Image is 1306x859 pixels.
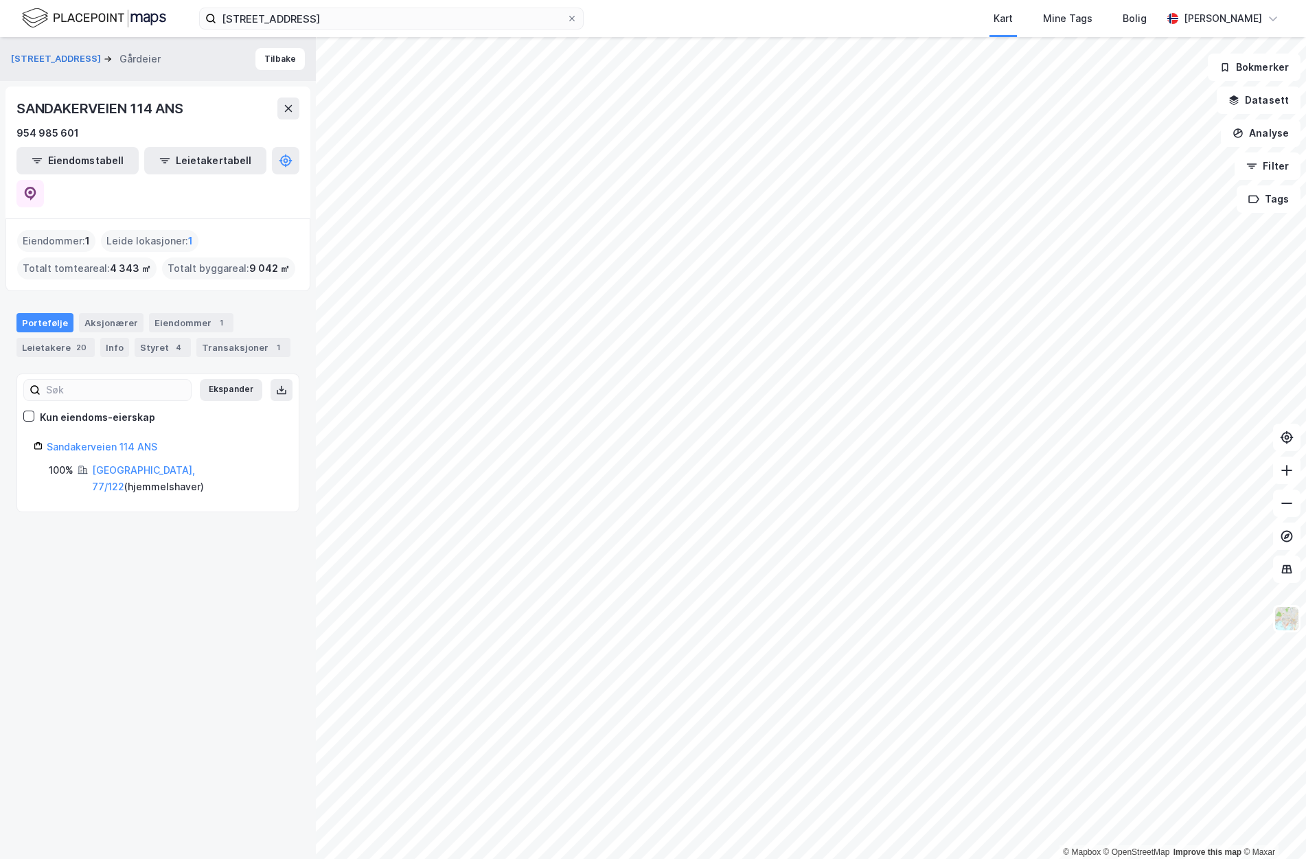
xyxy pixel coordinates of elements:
[1173,847,1241,857] a: Improve this map
[162,257,295,279] div: Totalt byggareal :
[271,341,285,354] div: 1
[1184,10,1262,27] div: [PERSON_NAME]
[1217,87,1301,114] button: Datasett
[196,338,290,357] div: Transaksjoner
[1063,847,1101,857] a: Mapbox
[100,338,129,357] div: Info
[16,98,186,119] div: SANDAKERVEIEN 114 ANS
[135,338,191,357] div: Styret
[16,147,139,174] button: Eiendomstabell
[119,51,161,67] div: Gårdeier
[188,233,193,249] span: 1
[1103,847,1170,857] a: OpenStreetMap
[1274,606,1300,632] img: Z
[1237,185,1301,213] button: Tags
[149,313,233,332] div: Eiendommer
[16,125,79,141] div: 954 985 601
[92,464,195,492] a: [GEOGRAPHIC_DATA], 77/122
[85,233,90,249] span: 1
[216,8,566,29] input: Søk på adresse, matrikkel, gårdeiere, leietakere eller personer
[49,462,73,479] div: 100%
[1043,10,1092,27] div: Mine Tags
[101,230,198,252] div: Leide lokasjoner :
[214,316,228,330] div: 1
[172,341,185,354] div: 4
[22,6,166,30] img: logo.f888ab2527a4732fd821a326f86c7f29.svg
[92,462,282,495] div: ( hjemmelshaver )
[17,257,157,279] div: Totalt tomteareal :
[249,260,290,277] span: 9 042 ㎡
[40,409,155,426] div: Kun eiendoms-eierskap
[17,230,95,252] div: Eiendommer :
[144,147,266,174] button: Leietakertabell
[200,379,262,401] button: Ekspander
[1237,793,1306,859] iframe: Chat Widget
[1123,10,1147,27] div: Bolig
[16,313,73,332] div: Portefølje
[73,341,89,354] div: 20
[16,338,95,357] div: Leietakere
[1235,152,1301,180] button: Filter
[255,48,305,70] button: Tilbake
[1221,119,1301,147] button: Analyse
[41,380,191,400] input: Søk
[11,52,104,66] button: [STREET_ADDRESS]
[1208,54,1301,81] button: Bokmerker
[47,441,157,453] a: Sandakerveien 114 ANS
[110,260,151,277] span: 4 343 ㎡
[994,10,1013,27] div: Kart
[79,313,144,332] div: Aksjonærer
